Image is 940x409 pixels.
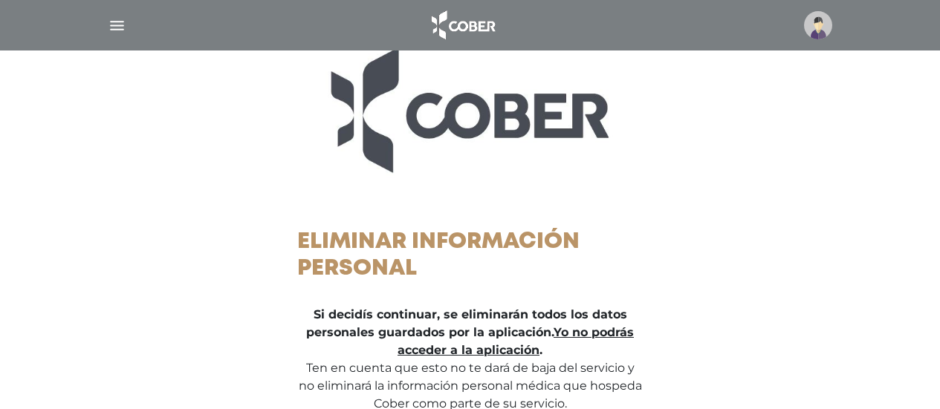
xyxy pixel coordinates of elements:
[424,7,502,43] img: logo_cober_home-white.png
[804,11,832,39] img: profile-placeholder.svg
[297,229,643,282] h1: Eliminar información personal
[270,18,671,211] img: logo_ingresar.jpg
[306,307,634,357] strong: Si decidís continuar, se eliminarán todos los datos personales guardados por la aplicación. .
[108,16,126,35] img: Cober_menu-lines-white.svg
